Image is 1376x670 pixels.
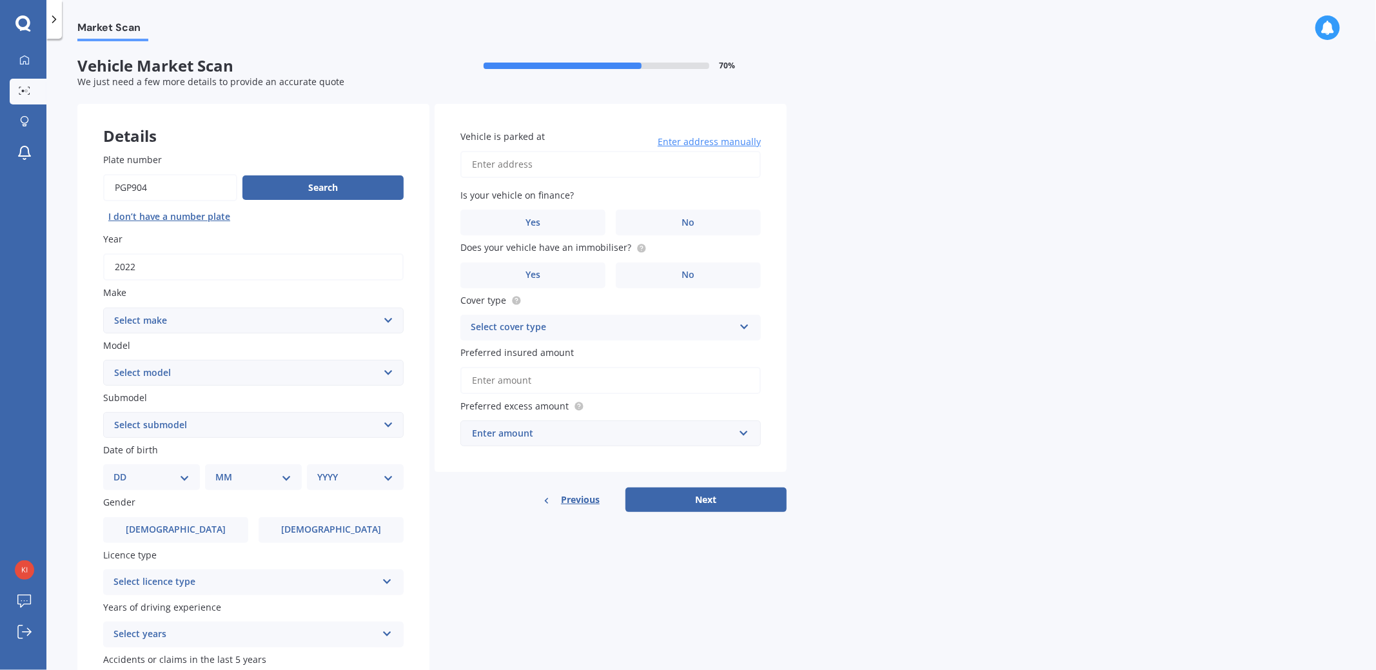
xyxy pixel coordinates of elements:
span: Model [103,339,130,351]
span: Accidents or claims in the last 5 years [103,653,266,665]
span: Date of birth [103,444,158,456]
input: YYYY [103,253,404,281]
input: Enter address [460,151,761,178]
span: Plate number [103,153,162,166]
span: Previous [561,490,600,509]
span: [DEMOGRAPHIC_DATA] [281,524,381,535]
button: Next [625,488,787,512]
span: Cover type [460,294,506,306]
button: Search [242,175,404,200]
span: Year [103,233,123,245]
span: Years of driving experience [103,601,221,613]
button: I don’t have a number plate [103,206,235,227]
div: Select years [113,627,377,642]
span: Market Scan [77,21,148,39]
span: Licence type [103,549,157,561]
span: Is your vehicle on finance? [460,189,574,201]
div: Details [77,104,429,143]
input: Enter amount [460,367,761,394]
span: [DEMOGRAPHIC_DATA] [126,524,226,535]
span: No [682,217,695,228]
span: Make [103,287,126,299]
span: Gender [103,497,135,509]
span: Vehicle Market Scan [77,57,432,75]
div: Select cover type [471,320,734,335]
span: Yes [526,217,540,228]
span: Preferred insured amount [460,346,574,359]
span: Yes [526,270,540,281]
span: 70 % [720,61,736,70]
span: Submodel [103,391,147,404]
div: Enter amount [472,426,734,440]
div: Select licence type [113,575,377,590]
span: Preferred excess amount [460,400,569,412]
span: Enter address manually [658,135,761,148]
input: Enter plate number [103,174,237,201]
img: baa346754df0406e386ca2878ca64217 [15,560,34,580]
span: Does your vehicle have an immobiliser? [460,242,631,254]
span: No [682,270,695,281]
span: We just need a few more details to provide an accurate quote [77,75,344,88]
span: Vehicle is parked at [460,130,545,143]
